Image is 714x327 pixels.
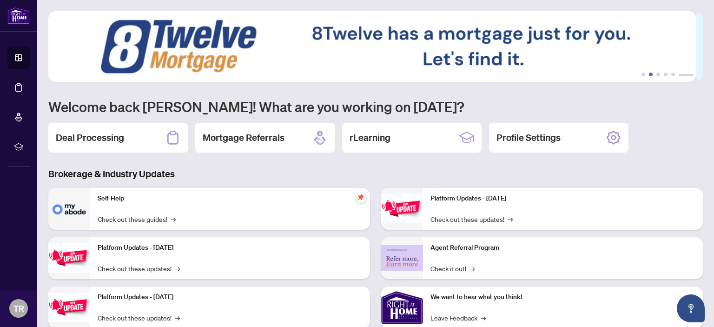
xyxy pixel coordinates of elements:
button: 2 [649,73,653,76]
p: We want to hear what you think! [430,292,695,302]
button: Open asap [677,294,705,322]
a: Leave Feedback→ [430,313,486,323]
span: → [470,263,475,274]
span: → [171,214,176,224]
a: Check out these updates!→ [98,263,180,274]
p: Platform Updates - [DATE] [98,243,363,253]
span: → [175,263,180,274]
a: Check out these updates!→ [430,214,513,224]
p: Agent Referral Program [430,243,695,253]
h2: rLearning [350,131,390,144]
button: 3 [656,73,660,76]
a: Check out these guides!→ [98,214,176,224]
img: Agent Referral Program [381,245,423,271]
p: Self-Help [98,194,363,204]
img: Platform Updates - July 21, 2025 [48,293,90,322]
img: Platform Updates - June 23, 2025 [381,194,423,223]
span: TR [13,302,24,315]
button: 1 [641,73,645,76]
a: Check out these updates!→ [98,313,180,323]
a: Check it out!→ [430,263,475,274]
h2: Profile Settings [496,131,561,144]
h2: Deal Processing [56,131,124,144]
p: Platform Updates - [DATE] [98,292,363,302]
img: logo [7,7,30,24]
button: 5 [671,73,675,76]
span: → [481,313,486,323]
span: → [175,313,180,323]
h1: Welcome back [PERSON_NAME]! What are you working on [DATE]? [48,98,703,115]
img: Slide 5 [48,11,696,82]
h3: Brokerage & Industry Updates [48,167,703,180]
span: pushpin [355,192,366,203]
h2: Mortgage Referrals [203,131,284,144]
button: 4 [664,73,668,76]
button: 6 [679,73,694,76]
p: Platform Updates - [DATE] [430,194,695,204]
span: → [508,214,513,224]
img: Self-Help [48,188,90,230]
img: Platform Updates - September 16, 2025 [48,243,90,273]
